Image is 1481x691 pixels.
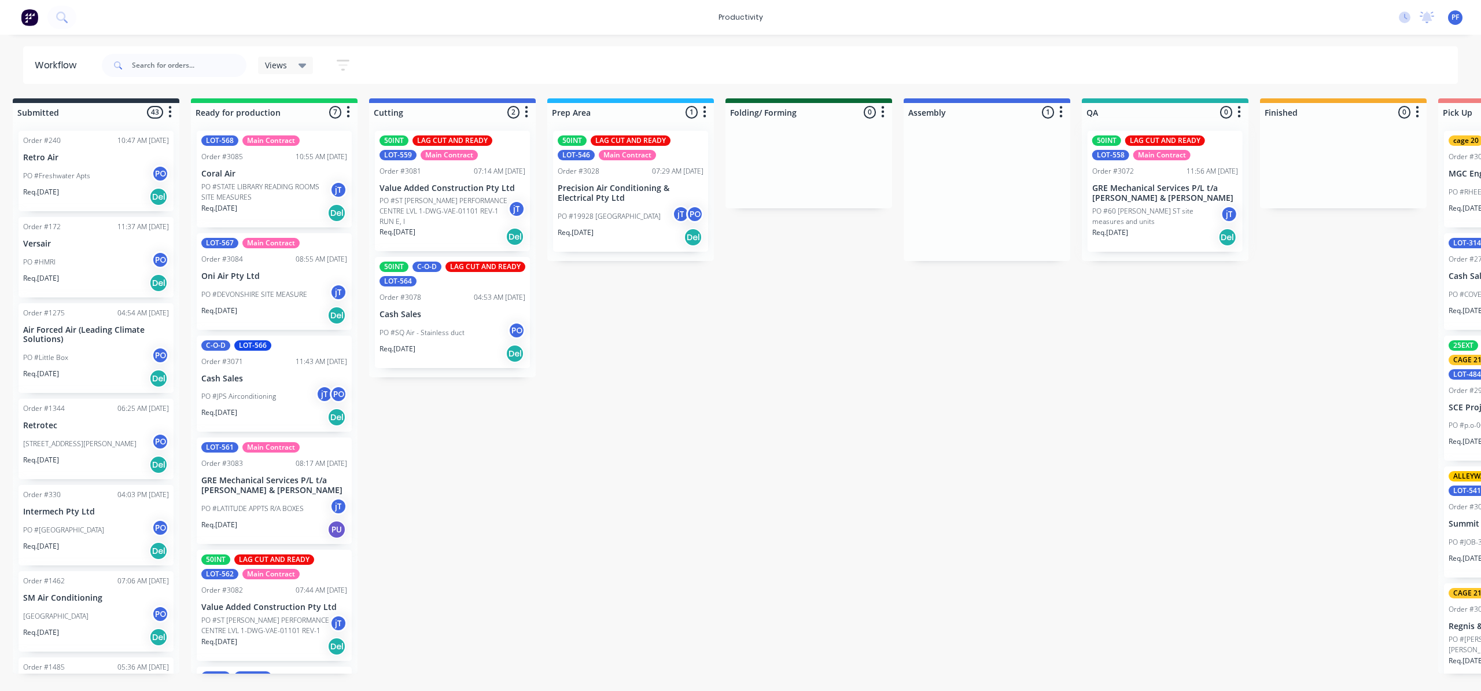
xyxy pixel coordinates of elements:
div: Del [506,344,524,363]
div: PO [152,165,169,182]
p: Retrotec [23,421,169,431]
p: Req. [DATE] [201,306,237,316]
p: SM Air Conditioning [23,593,169,603]
div: 05:36 AM [DATE] [117,662,169,672]
div: Del [327,204,346,222]
div: C-O-DLOT-566Order #307111:43 AM [DATE]Cash SalesPO #JPS AirconditioningjTPOReq.[DATE]Del [197,336,352,432]
p: PO #HMRI [23,257,56,267]
p: PO #Little Box [23,352,68,363]
div: LOT-559 [380,150,417,160]
div: Order #1462 [23,576,65,586]
div: 04:54 AM [DATE] [117,308,169,318]
p: Req. [DATE] [380,344,415,354]
p: Req. [DATE] [201,203,237,214]
div: productivity [713,9,769,26]
span: PF [1451,12,1459,23]
div: LAG CUT AND READY [412,135,492,146]
div: LOT-568Main ContractOrder #308510:55 AM [DATE]Coral AirPO #STATE LIBRARY READING ROOMS SITE MEASU... [197,131,352,227]
div: 25EXT [1449,340,1478,351]
div: 50INTLAG CUT AND READYLOT-562Main ContractOrder #308207:44 AM [DATE]Value Added Construction Pty ... [197,550,352,661]
div: 04:03 PM [DATE] [117,490,169,500]
p: GRE Mechanical Services P/L t/a [PERSON_NAME] & [PERSON_NAME] [201,476,347,495]
input: Search for orders... [132,54,246,77]
div: Order #1344 [23,403,65,414]
span: Views [265,59,287,71]
p: Precision Air Conditioning & Electrical Pty Ltd [558,183,703,203]
div: PO [152,605,169,623]
div: Order #134406:25 AM [DATE]Retrotec[STREET_ADDRESS][PERSON_NAME]POReq.[DATE]Del [19,399,174,479]
p: Retro Air [23,153,169,163]
div: 08:55 AM [DATE] [296,254,347,264]
div: 07:44 AM [DATE] [296,585,347,596]
div: LOT-564 [380,276,417,286]
div: Order #33004:03 PM [DATE]Intermech Pty LtdPO #[GEOGRAPHIC_DATA]POReq.[DATE]Del [19,485,174,565]
p: PO #Freshwater Apts [23,171,90,181]
div: 50INTLAG CUT AND READYLOT-546Main ContractOrder #302807:29 AM [DATE]Precision Air Conditioning & ... [553,131,708,252]
p: PO #SQ Air - Stainless duct [380,328,465,338]
div: C-O-D [201,671,230,682]
div: 11:37 AM [DATE] [117,222,169,232]
div: 07:06 AM [DATE] [117,576,169,586]
div: PO [152,347,169,364]
p: Req. [DATE] [201,407,237,418]
div: Main Contract [242,569,300,579]
div: Order #3085 [201,152,243,162]
div: Main Contract [421,150,478,160]
div: jT [330,615,347,632]
div: LOT-566 [234,340,271,351]
div: 07:14 AM [DATE] [474,166,525,177]
div: 07:29 AM [DATE] [652,166,703,177]
div: Order #3082 [201,585,243,596]
div: PO [152,251,169,269]
div: LOT-567Main ContractOrder #308408:55 AM [DATE]Oni Air Pty LtdPO #DEVONSHIRE SITE MEASUREjTReq.[DA... [197,233,352,330]
p: Value Added Construction Pty Ltd [380,183,525,193]
div: Order #17211:37 AM [DATE]VersairPO #HMRIPOReq.[DATE]Del [19,217,174,297]
div: Order #24010:47 AM [DATE]Retro AirPO #Freshwater AptsPOReq.[DATE]Del [19,131,174,211]
div: PO [152,433,169,450]
div: LAG CUT AND READY [591,135,670,146]
div: 10:55 AM [DATE] [296,152,347,162]
div: LAG CUT AND READY [445,262,525,272]
div: Del [149,455,168,474]
div: Order #3078 [380,292,421,303]
p: PO #19928 [GEOGRAPHIC_DATA] [558,211,661,222]
div: C-O-D [412,262,441,272]
p: Oni Air Pty Ltd [201,271,347,281]
div: jT [672,205,690,223]
div: LOT-561 [201,442,238,453]
p: Cash Sales [380,310,525,319]
div: Del [327,306,346,325]
p: [STREET_ADDRESS][PERSON_NAME] [23,439,137,449]
p: Req. [DATE] [23,369,59,379]
div: Order #1275 [23,308,65,318]
p: Req. [DATE] [23,187,59,197]
div: 50INT [201,554,230,565]
div: 04:53 AM [DATE] [474,292,525,303]
div: 10:47 AM [DATE] [117,135,169,146]
div: Main Contract [599,150,656,160]
div: Order #330 [23,490,61,500]
div: Del [506,227,524,246]
div: 50INTLAG CUT AND READYLOT-559Main ContractOrder #308107:14 AM [DATE]Value Added Construction Pty ... [375,131,530,251]
div: LOT-568 [201,135,238,146]
div: PU [327,520,346,539]
div: Del [149,188,168,206]
div: Workflow [35,58,82,72]
p: Cash Sales [201,374,347,384]
div: Main Contract [242,442,300,453]
div: Del [149,628,168,646]
div: PO [330,385,347,403]
div: Main Contract [242,238,300,248]
div: LOT-563 [234,671,271,682]
p: Req. [DATE] [558,227,594,238]
div: Order #127504:54 AM [DATE]Air Forced Air (Leading Climate Solutions)PO #Little BoxPOReq.[DATE]Del [19,303,174,394]
div: jT [316,385,333,403]
p: Req. [DATE] [23,627,59,638]
p: Versair [23,239,169,249]
div: Order #3071 [201,356,243,367]
img: Factory [21,9,38,26]
div: 11:43 AM [DATE] [296,356,347,367]
div: Order #3083 [201,458,243,469]
p: PO #ST [PERSON_NAME] PERFORMANCE CENTRE LVL 1-DWG-VAE-01101 REV-1 RUN E, I [380,196,508,227]
div: Del [684,228,702,247]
